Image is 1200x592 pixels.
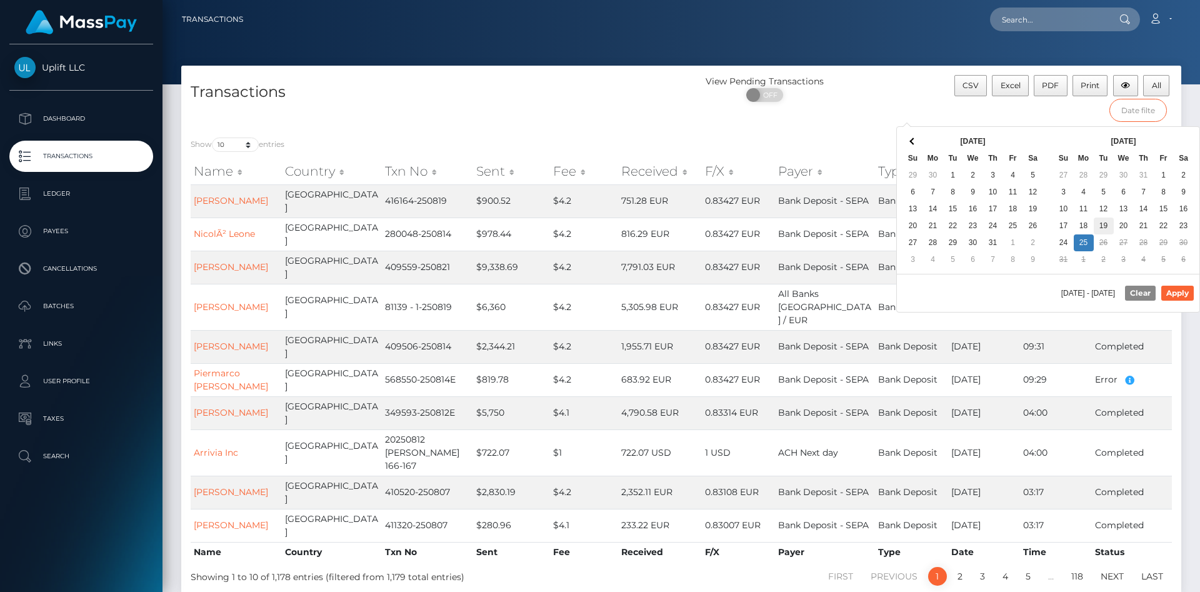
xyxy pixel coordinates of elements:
[382,330,473,363] td: 409506-250814
[618,218,702,251] td: 816.29 EUR
[473,363,550,396] td: $819.78
[550,542,618,562] th: Fee
[702,284,775,330] td: 0.83427 EUR
[14,259,148,278] p: Cancellations
[550,476,618,509] td: $4.2
[943,150,963,167] th: Tu
[282,184,382,218] td: [GEOGRAPHIC_DATA]
[1074,201,1094,218] td: 11
[1154,167,1174,184] td: 1
[1054,150,1074,167] th: Su
[1114,150,1134,167] th: We
[875,509,948,542] td: Bank Deposit
[702,159,775,184] th: F/X: activate to sort column ascending
[618,542,702,562] th: Received
[923,234,943,251] td: 28
[1125,286,1156,301] button: Clear
[903,184,923,201] td: 6
[923,201,943,218] td: 14
[191,138,284,152] label: Show entries
[1023,201,1043,218] td: 19
[1134,201,1154,218] td: 14
[948,542,1020,562] th: Date
[550,218,618,251] td: $4.2
[1054,251,1074,268] td: 31
[1092,542,1172,562] th: Status
[948,509,1020,542] td: [DATE]
[903,201,923,218] td: 13
[1034,75,1067,96] button: PDF
[1174,167,1194,184] td: 2
[618,184,702,218] td: 751.28 EUR
[194,261,268,273] a: [PERSON_NAME]
[550,363,618,396] td: $4.2
[282,476,382,509] td: [GEOGRAPHIC_DATA]
[983,201,1003,218] td: 17
[990,8,1107,31] input: Search...
[923,133,1023,150] th: [DATE]
[903,218,923,234] td: 20
[1020,509,1092,542] td: 03:17
[1161,286,1194,301] button: Apply
[1003,150,1023,167] th: Fr
[1174,184,1194,201] td: 9
[1074,234,1094,251] td: 25
[1054,234,1074,251] td: 24
[778,374,869,385] span: Bank Deposit - SEPA
[948,396,1020,429] td: [DATE]
[618,509,702,542] td: 233.22 EUR
[875,159,948,184] th: Type: activate to sort column ascending
[928,567,947,586] a: 1
[282,284,382,330] td: [GEOGRAPHIC_DATA]
[778,195,869,206] span: Bank Deposit - SEPA
[473,251,550,284] td: $9,338.69
[943,234,963,251] td: 29
[702,218,775,251] td: 0.83427 EUR
[1061,289,1120,297] span: [DATE] - [DATE]
[1114,218,1134,234] td: 20
[9,328,153,359] a: Links
[282,396,382,429] td: [GEOGRAPHIC_DATA]
[903,150,923,167] th: Su
[973,567,992,586] a: 3
[9,441,153,472] a: Search
[1003,184,1023,201] td: 11
[194,341,268,352] a: [PERSON_NAME]
[194,519,268,531] a: [PERSON_NAME]
[778,341,869,352] span: Bank Deposit - SEPA
[194,447,238,458] a: Arrivia Inc
[875,218,948,251] td: Bank Deposit
[1094,234,1114,251] td: 26
[996,567,1015,586] a: 4
[618,251,702,284] td: 7,791.03 EUR
[618,284,702,330] td: 5,305.98 EUR
[1003,251,1023,268] td: 8
[775,159,875,184] th: Payer: activate to sort column ascending
[1094,201,1114,218] td: 12
[983,150,1003,167] th: Th
[1114,184,1134,201] td: 6
[943,184,963,201] td: 8
[943,218,963,234] td: 22
[1023,234,1043,251] td: 2
[282,330,382,363] td: [GEOGRAPHIC_DATA]
[1023,150,1043,167] th: Sa
[282,509,382,542] td: [GEOGRAPHIC_DATA]
[702,429,775,476] td: 1 USD
[9,103,153,134] a: Dashboard
[1092,429,1172,476] td: Completed
[9,216,153,247] a: Payees
[382,542,473,562] th: Txn No
[1094,567,1131,586] a: Next
[681,75,848,88] div: View Pending Transactions
[9,403,153,434] a: Taxes
[550,251,618,284] td: $4.2
[550,184,618,218] td: $4.2
[550,159,618,184] th: Fee: activate to sort column ascending
[194,407,268,418] a: [PERSON_NAME]
[1023,184,1043,201] td: 12
[282,159,382,184] th: Country: activate to sort column ascending
[14,297,148,316] p: Batches
[473,218,550,251] td: $978.44
[903,251,923,268] td: 3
